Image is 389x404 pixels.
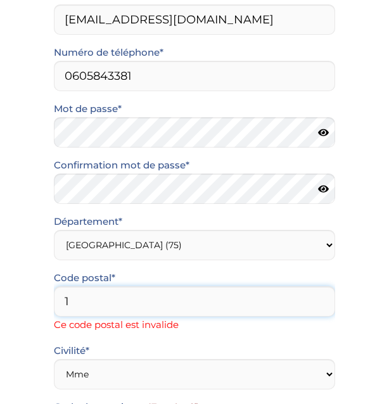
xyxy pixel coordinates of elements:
[54,101,122,117] label: Mot de passe*
[54,157,189,174] label: Confirmation mot de passe*
[54,317,335,333] span: Ce code postal est invalide
[54,343,89,359] label: Civilité*
[54,44,163,61] label: Numéro de téléphone*
[54,61,335,91] input: Numero de telephone
[54,213,122,230] label: Département*
[54,4,335,35] input: Email
[54,270,115,286] label: Code postal*
[54,286,335,317] input: Code postal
